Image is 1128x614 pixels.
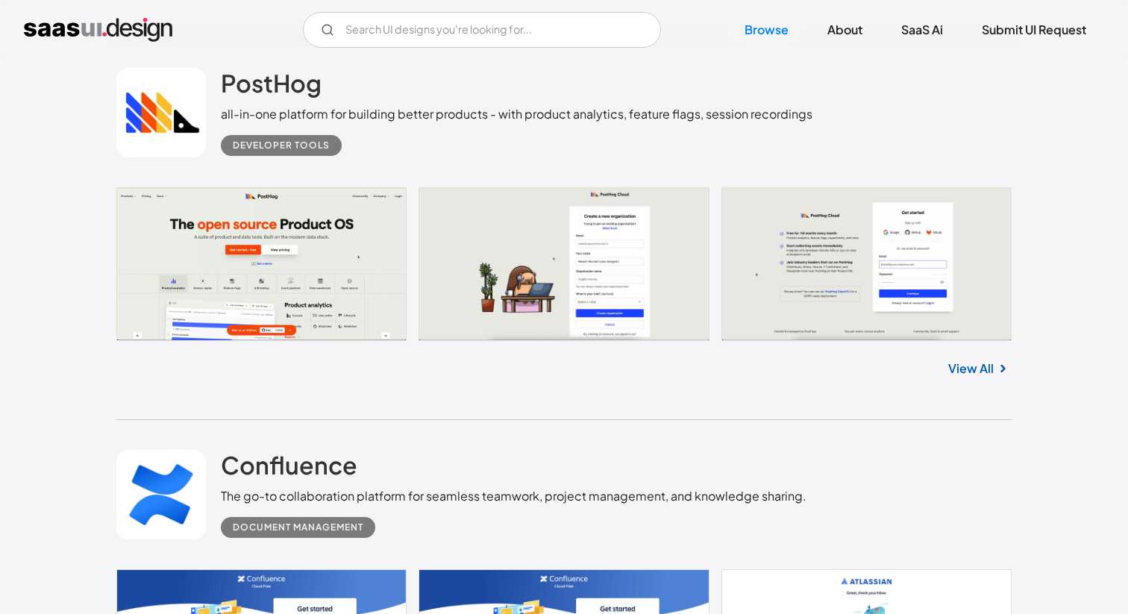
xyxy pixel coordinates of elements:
[883,13,961,46] a: SaaS Ai
[221,68,322,105] a: PostHog
[24,18,172,42] a: home
[221,68,322,98] h2: PostHog
[221,487,806,505] div: The go-to collaboration platform for seamless teamwork, project management, and knowledge sharing.
[964,13,1104,46] a: Submit UI Request
[303,12,661,48] form: Email Form
[809,13,880,46] a: About
[221,450,357,480] h2: Confluence
[727,13,806,46] a: Browse
[233,137,330,154] div: Developer tools
[948,360,994,378] a: View All
[233,519,363,536] div: Document Management
[221,105,812,123] div: all-in-one platform for building better products - with product analytics, feature flags, session...
[303,12,661,48] input: Search UI designs you're looking for...
[221,450,357,487] a: Confluence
